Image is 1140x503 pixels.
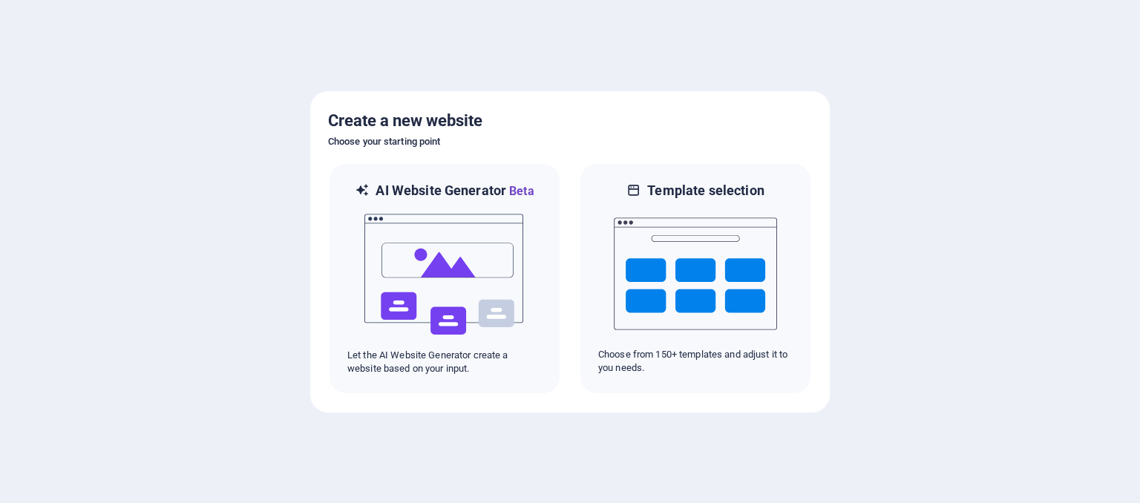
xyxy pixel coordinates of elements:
h6: AI Website Generator [376,182,534,200]
span: Beta [506,184,534,198]
div: Template selectionChoose from 150+ templates and adjust it to you needs. [579,162,812,395]
p: Let the AI Website Generator create a website based on your input. [347,349,542,375]
div: AI Website GeneratorBetaaiLet the AI Website Generator create a website based on your input. [328,162,561,395]
p: Choose from 150+ templates and adjust it to you needs. [598,348,793,375]
h6: Choose your starting point [328,133,812,151]
h5: Create a new website [328,109,812,133]
img: ai [363,200,526,349]
h6: Template selection [647,182,764,200]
